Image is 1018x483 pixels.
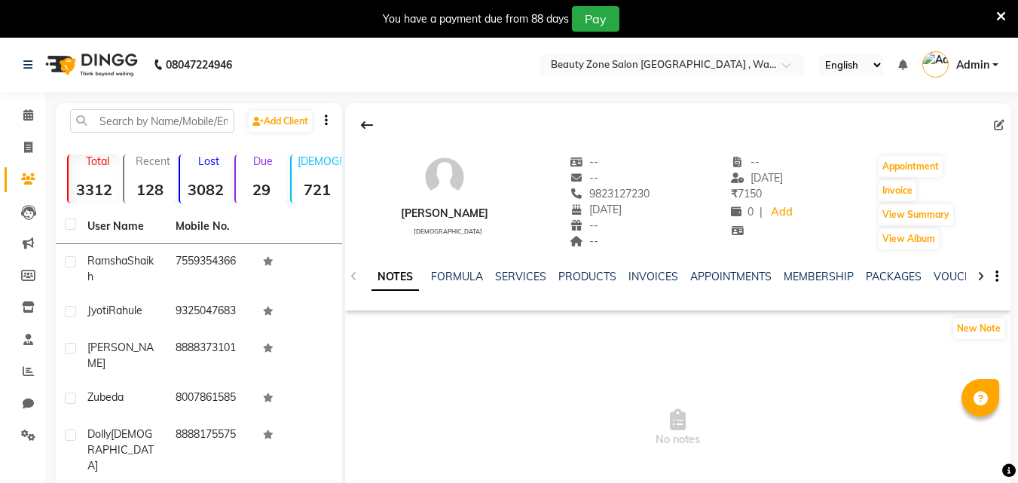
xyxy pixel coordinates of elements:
div: You have a payment due from 88 days [383,11,569,27]
p: Lost [186,154,231,168]
td: 8007861585 [167,381,255,417]
div: [PERSON_NAME] [401,206,488,222]
a: Add Client [249,111,312,132]
span: -- [570,219,598,232]
td: 7559354366 [167,244,255,294]
span: [DATE] [731,171,783,185]
span: Ramsha [87,254,127,267]
span: -- [570,155,598,169]
p: Total [75,154,120,168]
span: | [760,204,763,220]
a: VOUCHERS [934,270,993,283]
td: 8888175575 [167,417,255,483]
img: avatar [422,154,467,200]
strong: 3082 [180,180,231,199]
p: [DEMOGRAPHIC_DATA] [298,154,343,168]
a: Add [769,202,795,223]
span: Jyoti [87,304,109,317]
span: ₹ [731,187,738,200]
span: Rahule [109,304,142,317]
button: Invoice [879,180,916,201]
a: INVOICES [628,270,678,283]
a: NOTES [371,264,419,291]
span: 7150 [731,187,762,200]
span: 0 [731,205,754,219]
a: FORMULA [431,270,483,283]
div: Back to Client [351,111,383,139]
a: PRODUCTS [558,270,616,283]
a: APPOINTMENTS [690,270,772,283]
td: 8888373101 [167,331,255,381]
strong: 3312 [69,180,120,199]
button: View Album [879,228,939,249]
span: [PERSON_NAME] [87,341,154,370]
span: 9823127230 [570,187,650,200]
strong: 29 [236,180,287,199]
span: [DATE] [570,203,622,216]
td: 9325047683 [167,294,255,331]
p: Recent [130,154,176,168]
a: PACKAGES [866,270,922,283]
a: SERVICES [495,270,546,283]
img: Admin [922,51,949,78]
span: [DEMOGRAPHIC_DATA] [87,427,154,472]
img: logo [38,44,142,86]
button: Pay [572,6,619,32]
span: -- [731,155,760,169]
span: -- [570,171,598,185]
button: Appointment [879,156,943,177]
button: View Summary [879,204,953,225]
strong: 128 [124,180,176,199]
a: MEMBERSHIP [784,270,854,283]
button: New Note [953,318,1004,339]
span: -- [570,234,598,248]
span: [DEMOGRAPHIC_DATA] [414,228,482,235]
strong: 721 [292,180,343,199]
b: 08047224946 [166,44,232,86]
span: Zubeda [87,390,124,404]
th: User Name [78,209,167,244]
input: Search by Name/Mobile/Email/Code [70,109,234,133]
span: Admin [956,57,989,73]
span: Dolly [87,427,111,441]
th: Mobile No. [167,209,255,244]
p: Due [239,154,287,168]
